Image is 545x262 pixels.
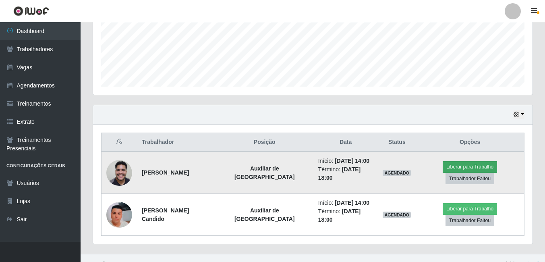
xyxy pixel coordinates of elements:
strong: [PERSON_NAME] [142,169,189,176]
strong: [PERSON_NAME] Candido [142,207,189,222]
button: Trabalhador Faltou [446,215,494,226]
strong: Auxiliar de [GEOGRAPHIC_DATA] [234,207,295,222]
th: Status [378,133,416,152]
time: [DATE] 14:00 [335,200,369,206]
th: Trabalhador [137,133,216,152]
li: Início: [318,157,373,165]
button: Liberar para Trabalho [443,203,497,214]
img: 1750720776565.jpeg [106,156,132,190]
img: 1751619842281.jpeg [106,186,132,243]
li: Término: [318,207,373,224]
span: AGENDADO [383,170,411,176]
img: CoreUI Logo [13,6,49,16]
strong: Auxiliar de [GEOGRAPHIC_DATA] [234,165,295,180]
button: Trabalhador Faltou [446,173,494,184]
li: Início: [318,199,373,207]
li: Término: [318,165,373,182]
th: Posição [216,133,313,152]
th: Opções [416,133,524,152]
time: [DATE] 14:00 [335,158,369,164]
span: AGENDADO [383,212,411,218]
button: Liberar para Trabalho [443,161,497,173]
th: Data [313,133,378,152]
